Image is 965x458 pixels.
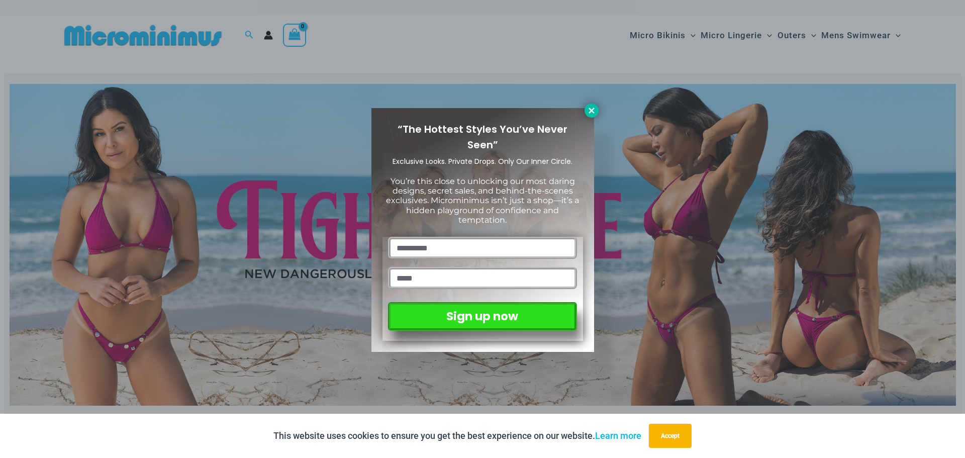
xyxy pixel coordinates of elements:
[585,104,599,118] button: Close
[393,156,572,166] span: Exclusive Looks. Private Drops. Only Our Inner Circle.
[388,302,576,331] button: Sign up now
[398,122,567,152] span: “The Hottest Styles You’ve Never Seen”
[595,430,641,441] a: Learn more
[649,424,692,448] button: Accept
[386,176,579,225] span: You’re this close to unlocking our most daring designs, secret sales, and behind-the-scenes exclu...
[273,428,641,443] p: This website uses cookies to ensure you get the best experience on our website.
